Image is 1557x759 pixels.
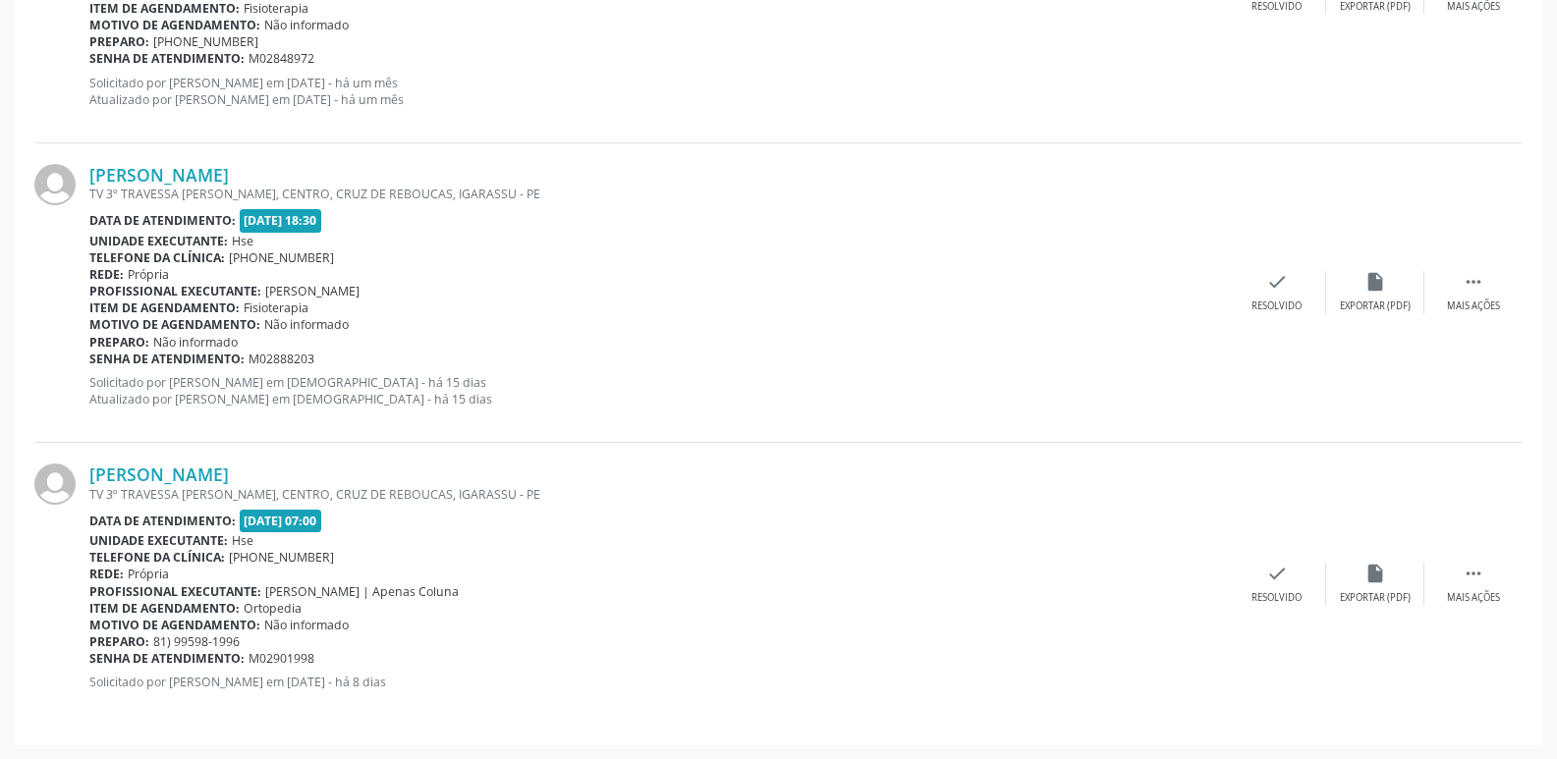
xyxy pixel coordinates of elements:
span: [PHONE_NUMBER] [229,249,334,266]
b: Preparo: [89,633,149,650]
b: Data de atendimento: [89,513,236,529]
b: Data de atendimento: [89,212,236,229]
i: check [1266,563,1288,584]
b: Senha de atendimento: [89,351,245,367]
div: Exportar (PDF) [1340,299,1411,313]
span: [PERSON_NAME] | Apenas Coluna [265,583,459,600]
i:  [1463,563,1484,584]
span: [DATE] 07:00 [240,510,322,532]
b: Profissional executante: [89,283,261,299]
i: insert_drive_file [1364,271,1386,293]
div: TV 3º TRAVESSA [PERSON_NAME], CENTRO, CRUZ DE REBOUCAS, IGARASSU - PE [89,186,1228,202]
b: Item de agendamento: [89,299,240,316]
b: Profissional executante: [89,583,261,600]
span: Fisioterapia [244,299,308,316]
span: [PHONE_NUMBER] [229,549,334,566]
b: Motivo de agendamento: [89,617,260,633]
span: M02888203 [249,351,314,367]
b: Unidade executante: [89,233,228,249]
p: Solicitado por [PERSON_NAME] em [DATE] - há um mês Atualizado por [PERSON_NAME] em [DATE] - há um... [89,75,1228,108]
span: Própria [128,266,169,283]
span: Não informado [264,316,349,333]
b: Unidade executante: [89,532,228,549]
img: img [34,463,76,505]
div: Resolvido [1251,299,1302,313]
b: Rede: [89,566,124,582]
span: 81) 99598-1996 [153,633,240,650]
p: Solicitado por [PERSON_NAME] em [DATE] - há 8 dias [89,674,1228,690]
b: Telefone da clínica: [89,549,225,566]
span: Própria [128,566,169,582]
b: Senha de atendimento: [89,50,245,67]
span: [DATE] 18:30 [240,209,322,232]
span: Ortopedia [244,600,302,617]
span: [PERSON_NAME] [265,283,360,299]
span: Não informado [264,617,349,633]
img: img [34,164,76,205]
b: Rede: [89,266,124,283]
div: Exportar (PDF) [1340,591,1411,605]
p: Solicitado por [PERSON_NAME] em [DEMOGRAPHIC_DATA] - há 15 dias Atualizado por [PERSON_NAME] em [... [89,374,1228,407]
span: M02848972 [249,50,314,67]
span: Não informado [264,17,349,33]
i:  [1463,271,1484,293]
b: Preparo: [89,334,149,351]
b: Motivo de agendamento: [89,316,260,333]
b: Senha de atendimento: [89,650,245,667]
i: check [1266,271,1288,293]
a: [PERSON_NAME] [89,463,229,485]
b: Item de agendamento: [89,600,240,617]
b: Telefone da clínica: [89,249,225,266]
div: TV 3º TRAVESSA [PERSON_NAME], CENTRO, CRUZ DE REBOUCAS, IGARASSU - PE [89,486,1228,503]
span: M02901998 [249,650,314,667]
div: Resolvido [1251,591,1302,605]
b: Motivo de agendamento: [89,17,260,33]
b: Preparo: [89,33,149,50]
div: Mais ações [1447,591,1500,605]
span: [PHONE_NUMBER] [153,33,258,50]
span: Não informado [153,334,238,351]
span: Hse [232,532,253,549]
div: Mais ações [1447,299,1500,313]
a: [PERSON_NAME] [89,164,229,186]
i: insert_drive_file [1364,563,1386,584]
span: Hse [232,233,253,249]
